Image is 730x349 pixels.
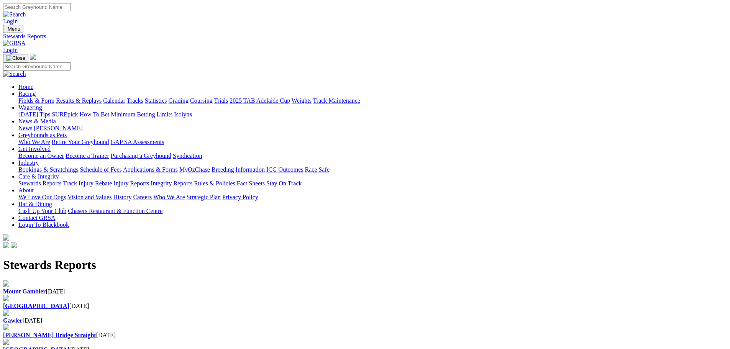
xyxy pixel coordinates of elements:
div: [DATE] [3,288,727,295]
a: Become an Owner [18,152,64,159]
a: Retire Your Greyhound [52,139,109,145]
a: Stewards Reports [3,33,727,40]
input: Search [3,62,71,70]
a: Login [3,18,18,25]
a: We Love Our Dogs [18,194,66,200]
img: file-red.svg [3,339,9,345]
a: Privacy Policy [222,194,258,200]
img: Search [3,70,26,77]
a: GAP SA Assessments [111,139,164,145]
a: Login To Blackbook [18,221,69,228]
a: News [18,125,32,131]
a: Injury Reports [113,180,149,187]
a: Careers [133,194,152,200]
a: Stewards Reports [18,180,61,187]
a: Weights [292,97,312,104]
img: twitter.svg [11,242,17,248]
a: Who We Are [18,139,50,145]
a: Trials [214,97,228,104]
a: Fact Sheets [237,180,265,187]
img: facebook.svg [3,242,9,248]
a: Applications & Forms [123,166,178,173]
a: 2025 TAB Adelaide Cup [230,97,290,104]
a: Care & Integrity [18,173,59,180]
img: Search [3,11,26,18]
a: About [18,187,34,193]
a: Rules & Policies [194,180,235,187]
a: Breeding Information [212,166,265,173]
a: Wagering [18,104,42,111]
a: Stay On Track [266,180,302,187]
a: Results & Replays [56,97,102,104]
button: Toggle navigation [3,54,28,62]
div: Racing [18,97,727,104]
div: Greyhounds as Pets [18,139,727,146]
div: Get Involved [18,152,727,159]
a: How To Bet [80,111,110,118]
a: Gawler [3,317,23,324]
img: GRSA [3,40,26,47]
a: Isolynx [174,111,192,118]
a: Coursing [190,97,213,104]
a: Syndication [173,152,202,159]
a: Track Injury Rebate [63,180,112,187]
a: MyOzChase [179,166,210,173]
a: [DATE] Tips [18,111,50,118]
a: Contact GRSA [18,215,55,221]
a: Schedule of Fees [80,166,121,173]
img: file-red.svg [3,280,9,287]
a: Fields & Form [18,97,54,104]
img: file-red.svg [3,324,9,330]
a: Home [18,84,33,90]
a: Vision and Values [67,194,112,200]
div: Bar & Dining [18,208,727,215]
div: Wagering [18,111,727,118]
a: Cash Up Your Club [18,208,66,214]
span: Menu [8,26,20,32]
a: Industry [18,159,39,166]
a: Who We Are [153,194,185,200]
button: Toggle navigation [3,25,23,33]
a: Bar & Dining [18,201,52,207]
a: SUREpick [52,111,78,118]
a: Purchasing a Greyhound [111,152,171,159]
input: Search [3,3,71,11]
img: logo-grsa-white.png [3,234,9,241]
a: News & Media [18,118,56,125]
div: Industry [18,166,727,173]
a: Strategic Plan [187,194,221,200]
a: Get Involved [18,146,51,152]
a: [PERSON_NAME] Bridge Straight [3,332,96,338]
div: About [18,194,727,201]
a: Calendar [103,97,125,104]
a: Become a Trainer [66,152,109,159]
a: Bookings & Scratchings [18,166,78,173]
img: file-red.svg [3,295,9,301]
a: Mount Gambier [3,288,46,295]
div: [DATE] [3,303,727,310]
a: Track Maintenance [313,97,360,104]
img: file-red.svg [3,310,9,316]
a: ICG Outcomes [266,166,303,173]
a: Statistics [145,97,167,104]
a: History [113,194,131,200]
a: Integrity Reports [151,180,192,187]
img: logo-grsa-white.png [30,54,36,60]
a: [GEOGRAPHIC_DATA] [3,303,69,309]
div: [DATE] [3,332,727,339]
a: Grading [169,97,189,104]
h1: Stewards Reports [3,258,727,272]
div: [DATE] [3,317,727,324]
a: Greyhounds as Pets [18,132,67,138]
div: News & Media [18,125,727,132]
a: Chasers Restaurant & Function Centre [68,208,162,214]
img: Close [6,55,25,61]
div: Care & Integrity [18,180,727,187]
a: [PERSON_NAME] [34,125,82,131]
a: Login [3,47,18,53]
